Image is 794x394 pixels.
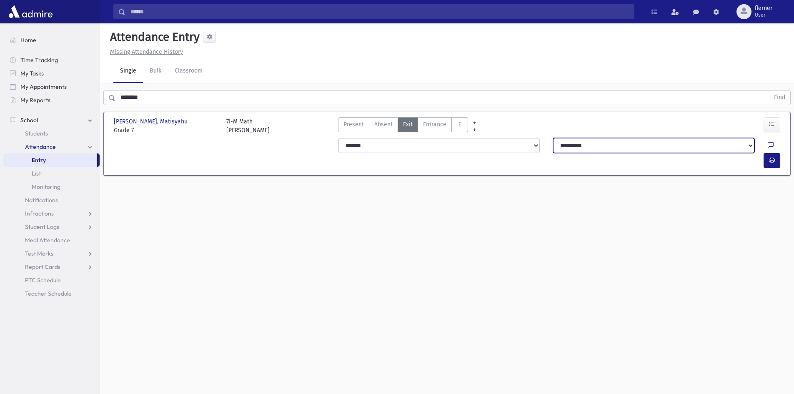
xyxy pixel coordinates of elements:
[20,36,36,44] span: Home
[343,120,364,129] span: Present
[25,210,54,217] span: Infractions
[3,260,100,274] a: Report Cards
[3,153,97,167] a: Entry
[3,80,100,93] a: My Appointments
[107,48,183,55] a: Missing Attendance History
[3,93,100,107] a: My Reports
[20,70,44,77] span: My Tasks
[3,167,100,180] a: List
[107,30,200,44] h5: Attendance Entry
[3,220,100,233] a: Student Logs
[25,130,48,137] span: Students
[3,53,100,67] a: Time Tracking
[3,67,100,80] a: My Tasks
[25,223,59,231] span: Student Logs
[7,3,55,20] img: AdmirePro
[20,56,58,64] span: Time Tracking
[226,117,270,135] div: 7I-M Math [PERSON_NAME]
[3,247,100,260] a: Test Marks
[143,60,168,83] a: Bulk
[3,127,100,140] a: Students
[25,236,70,244] span: Meal Attendance
[3,207,100,220] a: Infractions
[403,120,413,129] span: Exit
[20,96,50,104] span: My Reports
[113,60,143,83] a: Single
[32,183,60,191] span: Monitoring
[20,116,38,124] span: School
[25,196,58,204] span: Notifications
[3,193,100,207] a: Notifications
[25,250,53,257] span: Test Marks
[114,117,189,126] span: [PERSON_NAME], Matisyahu
[110,48,183,55] u: Missing Attendance History
[25,263,60,271] span: Report Cards
[168,60,209,83] a: Classroom
[114,126,218,135] span: Grade 7
[32,170,41,177] span: List
[3,140,100,153] a: Attendance
[423,120,446,129] span: Entrance
[374,120,393,129] span: Absent
[3,233,100,247] a: Meal Attendance
[3,274,100,287] a: PTC Schedule
[25,290,72,297] span: Teacher Schedule
[769,90,790,105] button: Find
[25,143,56,151] span: Attendance
[25,276,61,284] span: PTC Schedule
[20,83,67,90] span: My Appointments
[755,5,772,12] span: flerner
[32,156,46,164] span: Entry
[755,12,772,18] span: User
[338,117,468,135] div: AttTypes
[3,113,100,127] a: School
[125,4,634,19] input: Search
[3,180,100,193] a: Monitoring
[3,287,100,300] a: Teacher Schedule
[3,33,100,47] a: Home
